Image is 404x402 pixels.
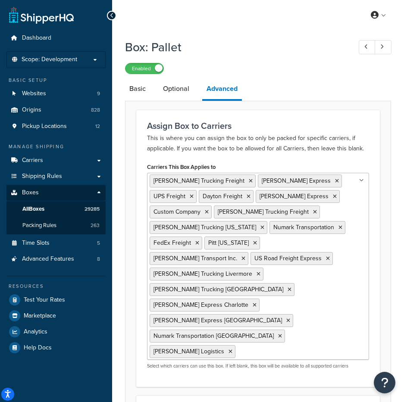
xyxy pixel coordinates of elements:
a: Carriers [6,153,106,168]
span: Shipping Rules [22,173,62,180]
span: [PERSON_NAME] Logistics [153,347,224,356]
a: Previous Record [359,40,376,54]
span: Dashboard [22,34,51,42]
span: [PERSON_NAME] Trucking Freight [218,207,309,216]
label: Enabled [125,63,163,74]
li: Advanced Features [6,251,106,267]
a: Help Docs [6,340,106,355]
li: Pickup Locations [6,118,106,134]
span: Pickup Locations [22,123,67,130]
span: Scope: Development [22,56,77,63]
span: 8 [97,256,100,263]
button: Open Resource Center [374,372,395,393]
h1: Box: Pallet [125,39,343,56]
label: Carriers This Box Applies to [147,164,216,170]
span: [PERSON_NAME] Express Charlotte [153,300,248,309]
span: Custom Company [153,207,200,216]
span: Boxes [22,189,39,196]
a: Pickup Locations12 [6,118,106,134]
a: Marketplace [6,308,106,324]
span: 263 [91,222,100,229]
a: Origins828 [6,102,106,118]
span: Origins [22,106,41,114]
div: Resources [6,283,106,290]
span: [PERSON_NAME] Transport Inc. [153,254,237,263]
a: Shipping Rules [6,168,106,184]
span: [PERSON_NAME] Express [GEOGRAPHIC_DATA] [153,316,282,325]
span: Analytics [24,328,47,336]
div: Manage Shipping [6,143,106,150]
span: Numark Transportation [273,223,334,232]
span: Websites [22,90,46,97]
a: Basic [125,78,150,99]
a: Websites9 [6,86,106,102]
span: Numark Transportation [GEOGRAPHIC_DATA] [153,331,274,340]
a: AllBoxes29285 [6,201,106,217]
li: Packing Rules [6,218,106,234]
li: Origins [6,102,106,118]
p: This is where you can assign the box to only be packed for specific carriers, if applicable. If y... [147,133,369,154]
a: Next Record [375,40,391,54]
span: [PERSON_NAME] Trucking Freight [153,176,244,185]
span: Carriers [22,157,43,164]
span: 29285 [85,206,100,213]
a: Test Your Rates [6,292,106,308]
span: 5 [97,240,100,247]
span: Advanced Features [22,256,74,263]
span: Packing Rules [22,222,56,229]
span: [PERSON_NAME] Express [260,192,329,201]
span: All Boxes [22,206,44,213]
a: Advanced [202,78,242,101]
li: Websites [6,86,106,102]
a: Optional [159,78,194,99]
li: Boxes [6,185,106,234]
span: 9 [97,90,100,97]
p: Select which carriers can use this box. If left blank, this box will be available to all supporte... [147,363,369,369]
a: Dashboard [6,30,106,46]
a: Advanced Features8 [6,251,106,267]
span: UPS Freight [153,192,185,201]
span: 12 [95,123,100,130]
a: Analytics [6,324,106,340]
span: Marketplace [24,312,56,320]
h3: Assign Box to Carriers [147,121,369,131]
li: Time Slots [6,235,106,251]
span: Dayton Freight [203,192,242,201]
span: [PERSON_NAME] Express [262,176,331,185]
span: [PERSON_NAME] Trucking [US_STATE] [153,223,256,232]
a: Packing Rules263 [6,218,106,234]
span: Time Slots [22,240,50,247]
span: [PERSON_NAME] Trucking [GEOGRAPHIC_DATA] [153,285,283,294]
span: FedEx Freight [153,238,191,247]
span: Help Docs [24,344,52,352]
a: Boxes [6,185,106,201]
a: Time Slots5 [6,235,106,251]
div: Basic Setup [6,77,106,84]
span: 828 [91,106,100,114]
span: Test Your Rates [24,296,65,304]
span: US Road Freight Express [254,254,322,263]
span: Pitt [US_STATE] [208,238,249,247]
span: [PERSON_NAME] Trucking Livermore [153,269,252,278]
